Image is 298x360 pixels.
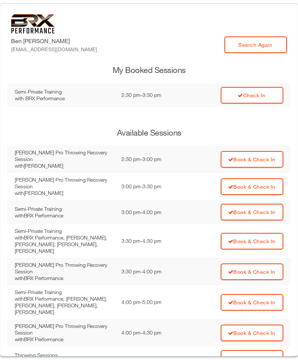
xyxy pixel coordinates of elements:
[15,323,114,336] div: [PERSON_NAME] Pro Throwing Recovery Session
[118,200,185,224] td: 3:00 pm - 4:00 pm
[15,149,114,162] div: [PERSON_NAME] Pro Throwing Recovery Session
[15,206,114,212] div: Semi-Private Training
[11,36,97,53] label: Ben [PERSON_NAME]
[221,178,283,195] a: Book & Check In
[118,258,185,285] td: 3:30 pm - 4:00 pm
[221,204,283,220] a: Book & Check In
[224,36,287,53] a: Search Again
[118,319,185,346] td: 4:00 pm - 4:30 pm
[118,146,185,173] td: 2:30 pm - 3:00 pm
[221,325,283,341] a: Book & Check In
[15,228,114,234] div: Semi-Private Training
[15,234,114,254] div: with BRX Performance, [PERSON_NAME], [PERSON_NAME], [PERSON_NAME], [PERSON_NAME]
[118,173,185,200] td: 3:00 pm - 3:30 pm
[221,87,283,104] a: Check In
[15,296,114,315] div: with BRX Performance, [PERSON_NAME], [PERSON_NAME], [PERSON_NAME], [PERSON_NAME]
[11,14,55,34] img: 6f7da32581c89ca25d665dc3aae533e4f14fe3ef_original.svg
[15,190,114,196] div: with [PERSON_NAME]
[11,45,97,53] div: [EMAIL_ADDRESS][DOMAIN_NAME]
[15,336,114,343] div: with BRX Performance
[221,233,283,249] a: Book & Check In
[221,263,283,280] a: Book & Check In
[15,176,114,190] div: [PERSON_NAME] Pro Throwing Recovery Session
[221,294,283,311] a: Book & Check In
[7,127,291,139] h3: Available Sessions
[15,289,114,296] div: Semi-Private Training
[15,352,114,359] div: Throwing Sessions
[118,285,185,319] td: 4:00 pm - 5:00 pm
[15,162,114,169] div: with [PERSON_NAME]
[15,275,114,282] div: with BRX Performance
[15,212,114,219] div: with BRX Performance
[15,262,114,275] div: [PERSON_NAME] Pro Throwing Recovery Session
[118,224,185,258] td: 3:30 pm - 4:30 pm
[15,88,114,95] div: Semi-Private Training
[118,83,185,107] td: 2:30 pm - 3:30 pm
[221,151,283,168] a: Book & Check In
[15,95,114,102] div: with BRX Performance
[7,64,291,76] h3: My Booked Sessions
